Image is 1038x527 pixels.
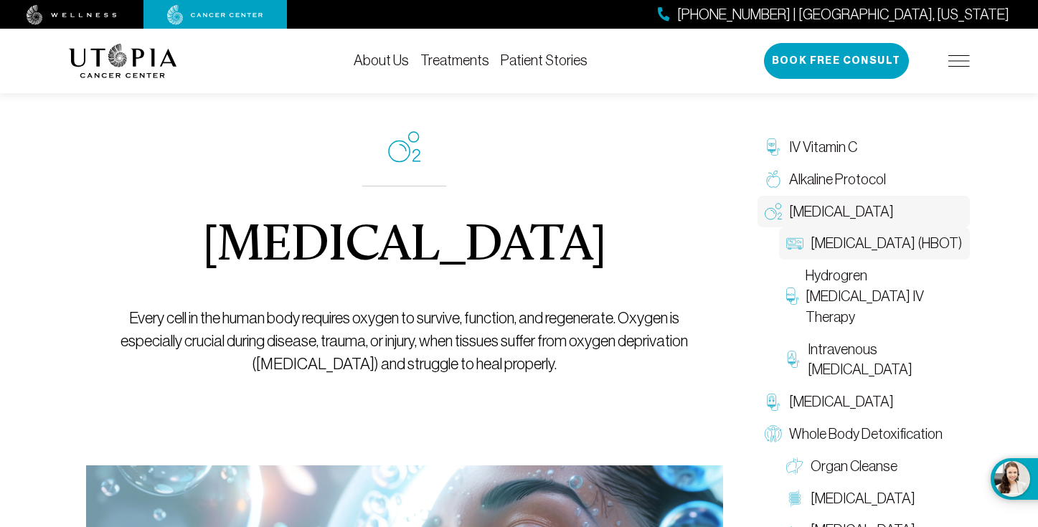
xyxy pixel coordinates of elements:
[786,288,798,305] img: Hydrogren Peroxide IV Therapy
[811,488,915,509] span: [MEDICAL_DATA]
[808,339,962,381] span: Intravenous [MEDICAL_DATA]
[806,265,963,327] span: Hydrogren [MEDICAL_DATA] IV Therapy
[167,5,263,25] img: cancer center
[948,55,970,67] img: icon-hamburger
[765,425,782,442] img: Whole Body Detoxification
[501,52,588,68] a: Patient Stories
[354,52,409,68] a: About Us
[779,333,970,386] a: Intravenous [MEDICAL_DATA]
[388,131,420,163] img: icon
[758,386,970,418] a: [MEDICAL_DATA]
[811,233,962,254] span: [MEDICAL_DATA] (HBOT)
[789,169,886,190] span: Alkaline Protocol
[779,227,970,260] a: [MEDICAL_DATA] (HBOT)
[786,235,803,252] img: Hyperbaric Oxygen Therapy (HBOT)
[779,260,970,333] a: Hydrogren [MEDICAL_DATA] IV Therapy
[765,138,782,156] img: IV Vitamin C
[27,5,117,25] img: wellness
[758,163,970,196] a: Alkaline Protocol
[758,418,970,450] a: Whole Body Detoxification
[69,44,177,78] img: logo
[677,4,1009,25] span: [PHONE_NUMBER] | [GEOGRAPHIC_DATA], [US_STATE]
[118,307,690,376] p: Every cell in the human body requires oxygen to survive, function, and regenerate. Oxygen is espe...
[202,221,606,272] h1: [MEDICAL_DATA]
[758,196,970,228] a: [MEDICAL_DATA]
[786,457,803,475] img: Organ Cleanse
[786,490,803,507] img: Colon Therapy
[765,171,782,188] img: Alkaline Protocol
[789,391,894,412] span: [MEDICAL_DATA]
[420,52,489,68] a: Treatments
[789,137,857,158] span: IV Vitamin C
[764,43,909,79] button: Book Free Consult
[779,483,970,515] a: [MEDICAL_DATA]
[779,450,970,483] a: Organ Cleanse
[765,394,782,411] img: Chelation Therapy
[765,203,782,220] img: Oxygen Therapy
[758,131,970,163] a: IV Vitamin C
[789,424,943,445] span: Whole Body Detoxification
[789,201,894,222] span: [MEDICAL_DATA]
[786,351,801,368] img: Intravenous Ozone Therapy
[811,456,897,477] span: Organ Cleanse
[658,4,1009,25] a: [PHONE_NUMBER] | [GEOGRAPHIC_DATA], [US_STATE]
